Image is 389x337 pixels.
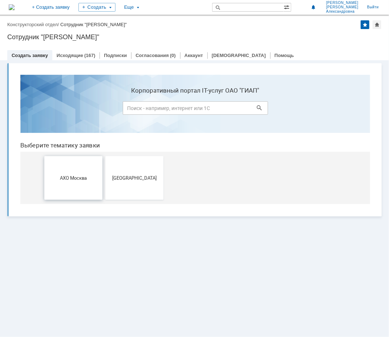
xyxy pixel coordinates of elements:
a: Согласования [135,53,169,58]
button: АХО Москва [30,87,88,131]
a: Аккаунт [185,53,203,58]
div: Сотрудник "[PERSON_NAME]" [60,22,127,27]
img: logo [9,4,15,10]
a: Исходящие [57,53,83,58]
input: Поиск - например, интернет или 1С [108,32,254,46]
a: Перейти на домашнюю страницу [9,4,15,10]
a: Подписки [104,53,127,58]
a: Создать заявку [12,53,48,58]
div: Сделать домашней страницей [373,20,381,29]
div: Создать [78,3,116,12]
span: [PERSON_NAME] [326,5,358,9]
div: / [7,22,60,27]
label: Корпоративный портал IT-услуг ОАО "ГИАП" [108,18,254,25]
a: Помощь [275,53,294,58]
span: Александровна [326,9,358,14]
a: [DEMOGRAPHIC_DATA] [212,53,266,58]
a: Конструкторский отдел [7,22,58,27]
span: [PERSON_NAME] [326,1,358,5]
header: Выберите тематику заявки [6,73,356,80]
button: [GEOGRAPHIC_DATA] [91,87,149,131]
span: АХО Москва [32,106,86,111]
span: [GEOGRAPHIC_DATA] [93,106,147,111]
span: Расширенный поиск [284,3,291,10]
div: (0) [170,53,176,58]
div: (167) [84,53,95,58]
div: Сотрудник "[PERSON_NAME]" [7,33,382,41]
div: Добавить в избранное [361,20,369,29]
